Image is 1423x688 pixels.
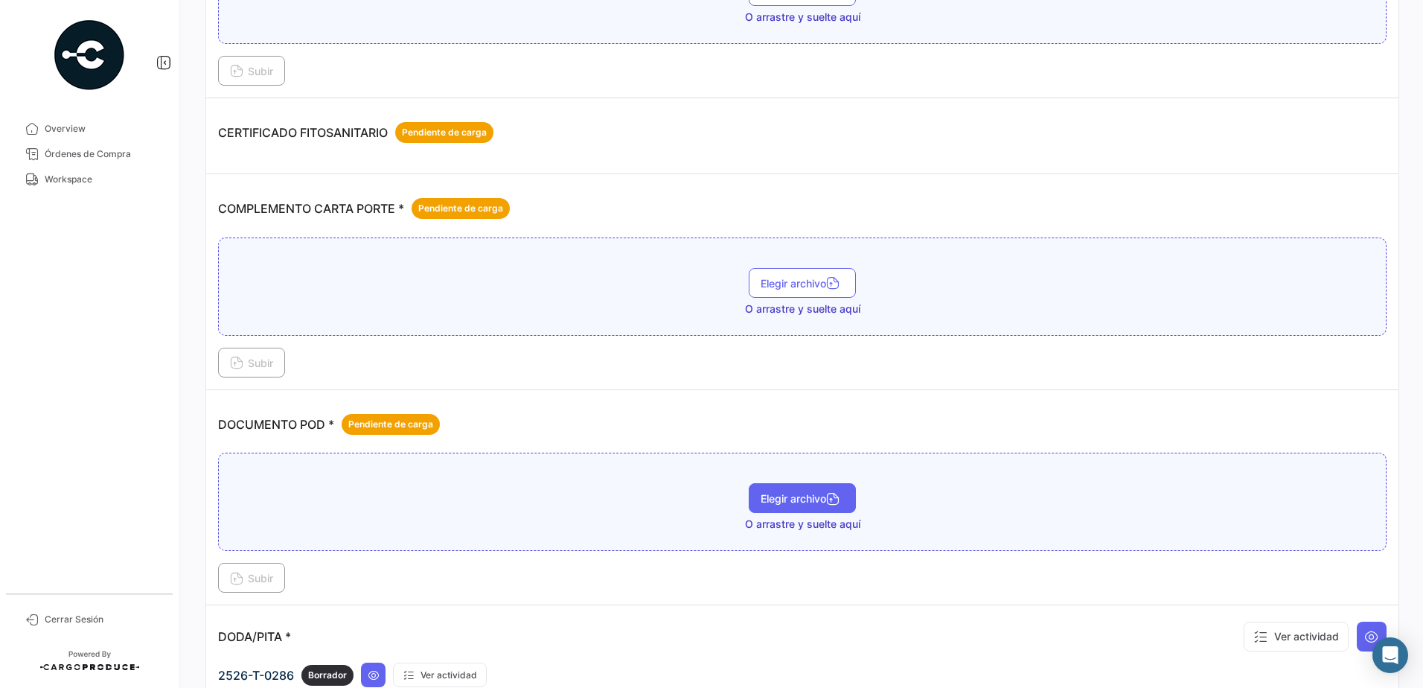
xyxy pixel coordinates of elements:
[12,141,167,167] a: Órdenes de Compra
[12,116,167,141] a: Overview
[218,629,291,644] p: DODA/PITA *
[418,202,503,215] span: Pendiente de carga
[230,572,273,585] span: Subir
[393,663,487,687] button: Ver actividad
[749,483,856,513] button: Elegir archivo
[218,414,440,435] p: DOCUMENTO POD *
[218,198,510,219] p: COMPLEMENTO CARTA PORTE *
[348,418,433,431] span: Pendiente de carga
[218,56,285,86] button: Subir
[52,18,127,92] img: powered-by.png
[230,65,273,77] span: Subir
[761,492,844,505] span: Elegir archivo
[1372,637,1408,673] div: Abrir Intercom Messenger
[745,302,860,316] span: O arrastre y suelte aquí
[45,147,161,161] span: Órdenes de Compra
[1244,622,1349,652] button: Ver actividad
[308,669,347,682] span: Borrador
[745,10,860,25] span: O arrastre y suelte aquí
[45,613,161,626] span: Cerrar Sesión
[745,517,860,532] span: O arrastre y suelte aquí
[749,268,856,298] button: Elegir archivo
[12,167,167,192] a: Workspace
[218,668,294,683] span: 2526-T-0286
[230,357,273,369] span: Subir
[45,173,161,186] span: Workspace
[402,126,487,139] span: Pendiente de carga
[761,277,844,290] span: Elegir archivo
[45,122,161,136] span: Overview
[218,122,493,143] p: CERTIFICADO FITOSANITARIO
[218,563,285,593] button: Subir
[218,348,285,378] button: Subir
